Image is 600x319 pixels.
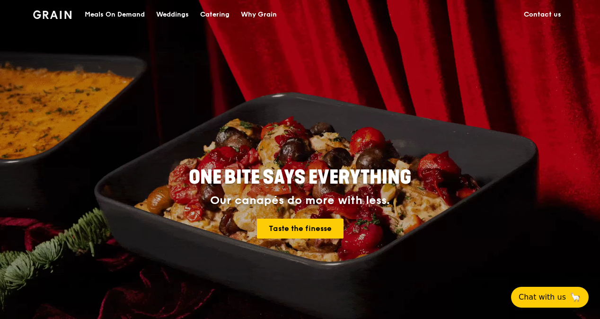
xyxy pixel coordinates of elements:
[518,0,567,29] a: Contact us
[85,0,145,29] div: Meals On Demand
[241,0,277,29] div: Why Grain
[519,292,566,303] span: Chat with us
[189,166,411,189] span: ONE BITE SAYS EVERYTHING
[200,0,229,29] div: Catering
[33,10,71,19] img: Grain
[235,0,282,29] a: Why Grain
[511,287,589,308] button: Chat with us🦙
[194,0,235,29] a: Catering
[257,219,344,239] a: Taste the finesse
[570,292,581,303] span: 🦙
[150,0,194,29] a: Weddings
[156,0,189,29] div: Weddings
[130,194,470,207] div: Our canapés do more with less.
